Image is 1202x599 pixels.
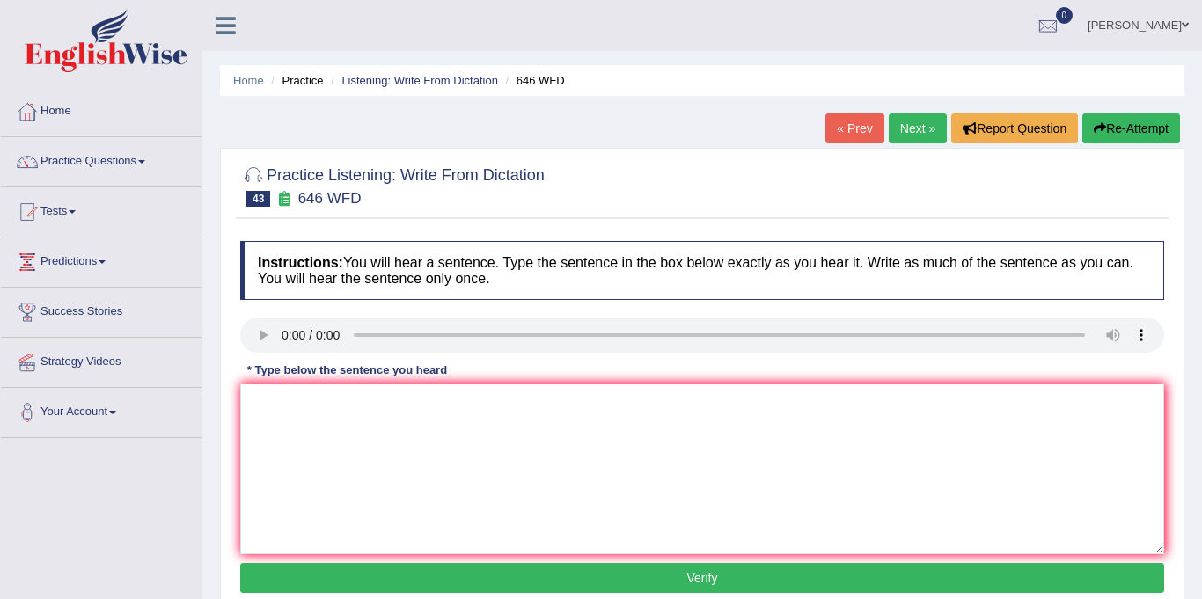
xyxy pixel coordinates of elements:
a: « Prev [825,113,883,143]
a: Practice Questions [1,137,202,181]
button: Report Question [951,113,1078,143]
div: * Type below the sentence you heard [240,362,454,378]
a: Tests [1,187,202,231]
button: Re-Attempt [1082,113,1180,143]
a: Strategy Videos [1,338,202,382]
a: Listening: Write From Dictation [341,74,498,87]
button: Verify [240,563,1164,593]
a: Success Stories [1,288,202,332]
a: Home [1,87,202,131]
a: Next » [889,113,947,143]
li: 646 WFD [502,72,565,89]
small: Exam occurring question [275,191,293,208]
span: 0 [1056,7,1074,24]
span: 43 [246,191,270,207]
a: Home [233,74,264,87]
small: 646 WFD [298,190,362,207]
a: Predictions [1,237,202,281]
a: Your Account [1,388,202,432]
h2: Practice Listening: Write From Dictation [240,163,545,207]
h4: You will hear a sentence. Type the sentence in the box below exactly as you hear it. Write as muc... [240,241,1164,300]
b: Instructions: [258,255,343,270]
li: Practice [267,72,323,89]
